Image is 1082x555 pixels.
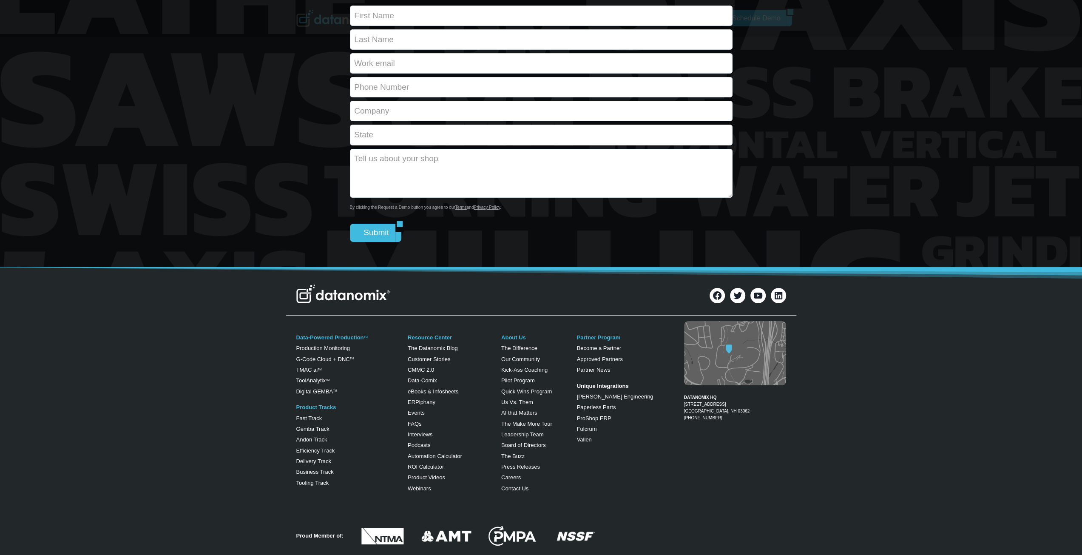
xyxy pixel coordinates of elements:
input: Phone Number [350,77,733,97]
a: Board of Directors [501,442,546,448]
a: [PERSON_NAME] Engineering [576,393,653,400]
a: The Make More Tour [501,421,552,427]
a: ERPiphany [408,399,435,405]
a: Leadership Team [501,431,544,438]
input: First Name [350,6,733,26]
a: Digital GEMBATM [296,388,337,395]
sup: TM [333,389,337,392]
strong: DATANOMIX HQ [684,395,717,400]
a: Production Monitoring [296,345,350,351]
sup: TM [318,368,321,371]
a: Careers [501,474,521,481]
iframe: Popup CTA [4,391,141,551]
a: Product Videos [408,474,445,481]
a: TM [364,336,367,339]
a: Fast Track [296,415,322,421]
a: The Difference [501,345,537,351]
a: Resource Center [408,334,452,341]
a: Customer Stories [408,356,450,362]
a: Andon Track [296,436,327,443]
a: The Datanomix Blog [408,345,458,351]
input: Last Name [350,29,733,50]
p: By clicking the Request a Demo button you agree to our and . [350,204,733,211]
a: Us Vs. Them [501,399,533,405]
a: Approved Partners [576,356,622,362]
a: The Buzz [501,453,525,459]
a: Interviews [408,431,433,438]
a: ProShop ERP [576,415,611,421]
sup: TM [350,357,354,360]
a: Press Releases [501,464,540,470]
strong: Proud Member of: [296,532,344,539]
a: [STREET_ADDRESS][GEOGRAPHIC_DATA], NH 03062 [684,402,750,413]
a: Events [408,410,425,416]
a: CMMC 2.0 [408,367,434,373]
input: Company [350,101,733,121]
a: Become a Partner [576,345,621,351]
form: Contact form [350,6,733,242]
a: Fulcrum [576,426,596,432]
a: Terms [455,205,466,210]
strong: Unique Integrations [576,383,628,389]
a: Our Community [501,356,540,362]
a: Gemba Track [296,426,329,432]
a: FAQs [408,421,422,427]
input: Submit [350,224,396,242]
img: Datanomix map image [684,321,786,385]
a: Paperless Parts [576,404,616,410]
a: Contact Us [501,485,528,492]
a: TM [326,379,329,381]
a: Vallen [576,436,591,443]
a: Tooling Track [296,480,329,486]
a: Webinars [408,485,431,492]
a: Data-Comix [408,377,437,384]
a: Pilot Program [501,377,535,384]
a: Efficiency Track [296,447,335,454]
a: Product Tracks [296,404,336,410]
a: Kick-Ass Coaching [501,367,548,373]
input: State [350,125,733,145]
a: Partner Program [576,334,620,341]
a: AI that Matters [501,410,537,416]
a: TMAC aiTM [296,367,322,373]
img: Datanomix Logo [296,285,390,303]
a: ToolAnalytix [296,377,326,384]
a: eBooks & Infosheets [408,388,458,395]
figcaption: [PHONE_NUMBER] [684,387,786,421]
a: Podcasts [408,442,430,448]
a: Data-Powered Production [296,334,364,341]
a: ROI Calculator [408,464,444,470]
a: Privacy Policy [474,205,500,210]
a: Delivery Track [296,458,331,464]
input: Work email [350,53,733,74]
a: Partner News [576,367,610,373]
a: Quick Wins Program [501,388,552,395]
a: Business Track [296,469,334,475]
a: G-Code Cloud + DNCTM [296,356,354,362]
a: About Us [501,334,526,341]
a: Automation Calculator [408,453,462,459]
